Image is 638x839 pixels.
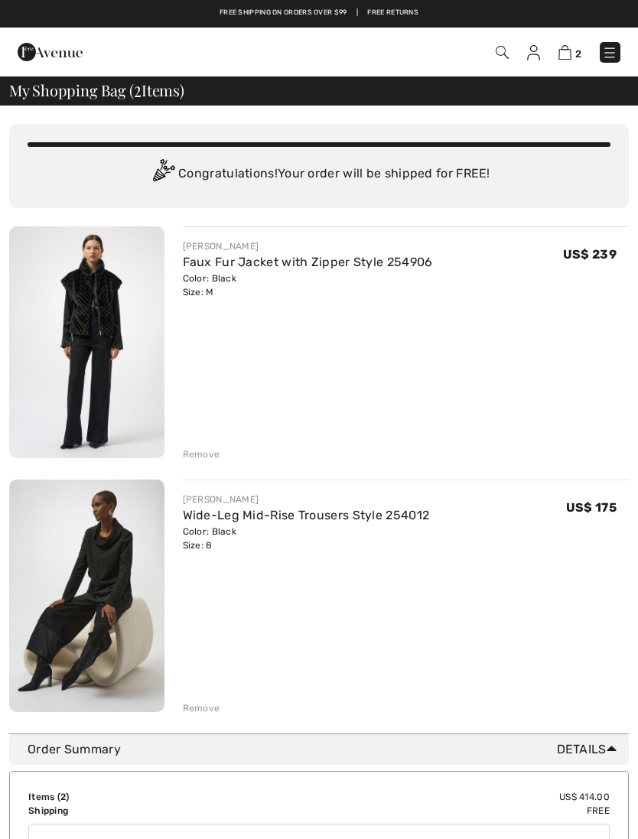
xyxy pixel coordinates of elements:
[220,8,347,18] a: Free shipping on orders over $99
[183,701,220,715] div: Remove
[575,48,581,60] span: 2
[183,447,220,461] div: Remove
[239,790,610,804] td: US$ 414.00
[148,159,178,190] img: Congratulation2.svg
[18,37,83,67] img: 1ère Avenue
[28,790,239,804] td: Items ( )
[558,45,571,60] img: Shopping Bag
[367,8,418,18] a: Free Returns
[563,247,617,262] span: US$ 239
[9,226,164,458] img: Faux Fur Jacket with Zipper Style 254906
[183,239,433,253] div: [PERSON_NAME]
[557,740,623,759] span: Details
[356,8,358,18] span: |
[239,804,610,818] td: Free
[566,500,617,515] span: US$ 175
[134,79,142,99] span: 2
[183,272,433,299] div: Color: Black Size: M
[60,792,66,802] span: 2
[527,45,540,60] img: My Info
[28,740,623,759] div: Order Summary
[28,804,239,818] td: Shipping
[496,46,509,59] img: Search
[183,255,433,269] a: Faux Fur Jacket with Zipper Style 254906
[183,525,430,552] div: Color: Black Size: 8
[18,44,83,58] a: 1ère Avenue
[602,45,617,60] img: Menu
[558,43,581,61] a: 2
[9,480,164,711] img: Wide-Leg Mid-Rise Trousers Style 254012
[9,83,184,98] span: My Shopping Bag ( Items)
[183,508,430,522] a: Wide-Leg Mid-Rise Trousers Style 254012
[183,493,430,506] div: [PERSON_NAME]
[28,159,610,190] div: Congratulations! Your order will be shipped for FREE!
